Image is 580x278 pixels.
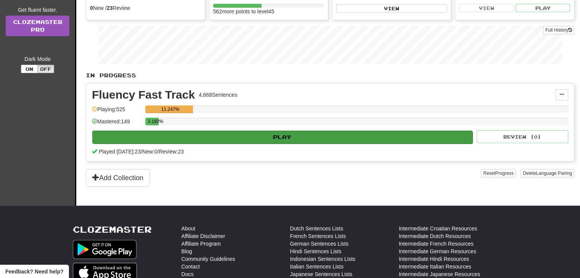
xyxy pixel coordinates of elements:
[182,232,225,240] a: Affiliate Disclaimer
[495,171,514,176] span: Progress
[92,118,141,130] div: Mastered: 149
[199,91,237,99] div: 4,668 Sentences
[481,169,516,177] button: ResetProgress
[182,248,192,255] a: Blog
[477,130,568,143] button: Review (0)
[73,225,152,234] a: Clozemaster
[86,72,574,79] p: In Progress
[92,131,472,144] button: Play
[213,8,324,15] div: 562 more points to level 45
[21,65,38,73] button: On
[290,232,346,240] a: French Sentences Lists
[399,255,469,263] a: Intermediate Hindi Resources
[459,4,514,12] button: View
[182,255,235,263] a: Community Guidelines
[90,4,201,12] div: New / Review
[290,248,342,255] a: Hindi Sentences Lists
[290,263,344,270] a: Italian Sentences Lists
[290,270,352,278] a: Japanese Sentences Lists
[159,149,184,155] span: Review: 23
[37,65,54,73] button: Off
[182,263,200,270] a: Contact
[290,240,349,248] a: German Sentences Lists
[142,149,157,155] span: New: 0
[148,118,159,125] div: 3.192%
[399,263,471,270] a: Intermediate Italian Resources
[6,55,69,63] div: Dark Mode
[86,169,150,187] button: Add Collection
[99,149,141,155] span: Played [DATE]: 23
[290,225,343,232] a: Dutch Sentences Lists
[399,232,471,240] a: Intermediate Dutch Resources
[182,225,196,232] a: About
[73,240,137,259] img: Get it on Google Play
[6,6,69,14] div: Get fluent faster.
[6,16,69,36] a: ClozemasterPro
[182,270,194,278] a: Docs
[141,149,142,155] span: /
[536,171,572,176] span: Language Pairing
[148,105,193,113] div: 11.247%
[399,240,474,248] a: Intermediate French Resources
[5,268,63,275] span: Open feedback widget
[90,5,93,11] strong: 0
[157,149,159,155] span: /
[516,4,570,12] button: Play
[92,105,141,118] div: Playing: 525
[92,89,195,101] div: Fluency Fast Track
[521,169,574,177] button: DeleteLanguage Pairing
[290,255,355,263] a: Indonesian Sentences Lists
[399,225,477,232] a: Intermediate Croatian Resources
[543,26,574,34] button: Full History
[182,240,221,248] a: Affiliate Program
[399,270,480,278] a: Intermediate Japanese Resources
[107,5,113,11] strong: 23
[336,4,447,13] button: View
[399,248,476,255] a: Intermediate German Resources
